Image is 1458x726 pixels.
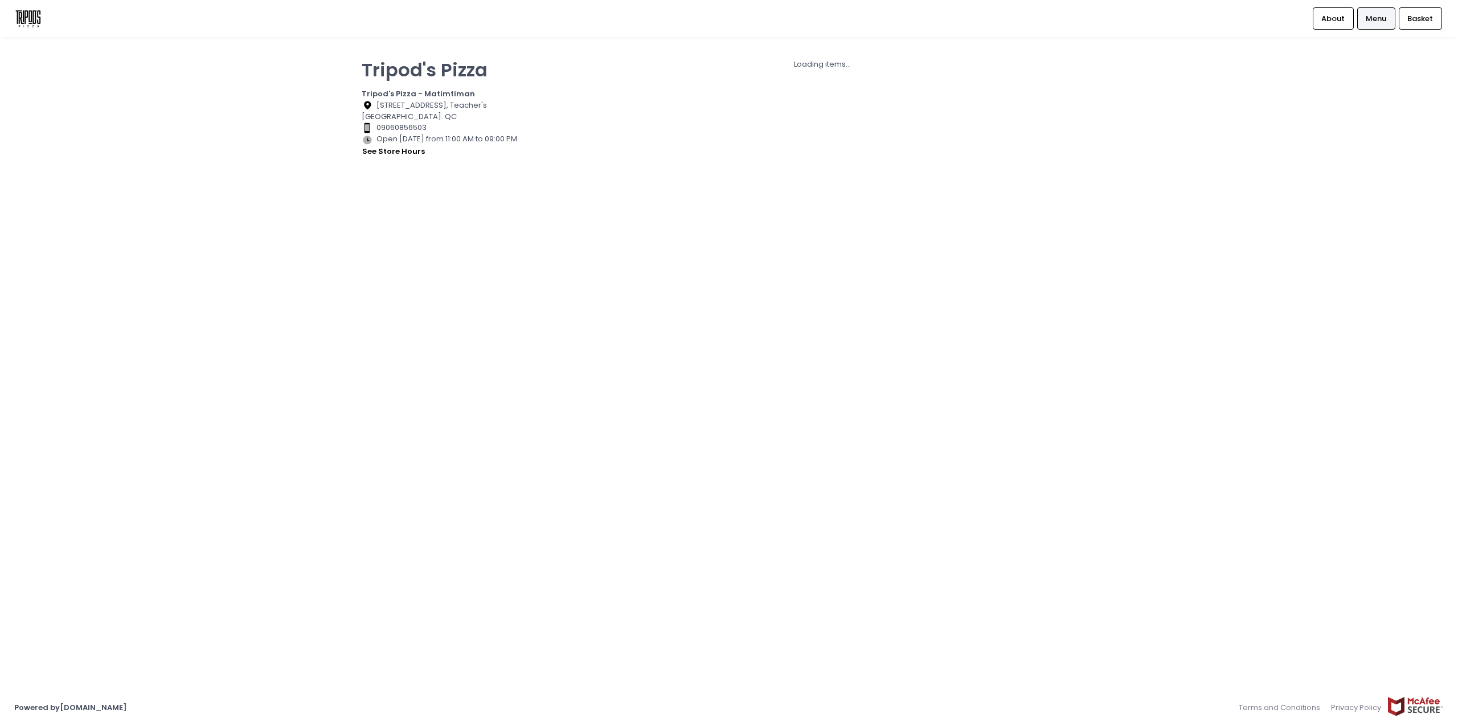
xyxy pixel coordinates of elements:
img: mcafee-secure [1387,696,1444,716]
span: About [1321,13,1345,25]
a: Privacy Policy [1326,696,1387,719]
span: Menu [1366,13,1386,25]
a: Terms and Conditions [1239,696,1326,719]
img: logo [14,9,42,28]
div: [STREET_ADDRESS], Teacher's [GEOGRAPHIC_DATA]. QC [362,100,535,123]
a: Powered by[DOMAIN_NAME] [14,702,127,713]
span: Basket [1407,13,1433,25]
div: 09060856503 [362,122,535,133]
button: see store hours [362,145,425,158]
p: Tripod's Pizza [362,59,535,81]
div: Open [DATE] from 11:00 AM to 09:00 PM [362,133,535,157]
a: About [1313,7,1354,29]
div: Loading items... [549,59,1096,70]
a: Menu [1357,7,1395,29]
b: Tripod's Pizza - Matimtiman [362,88,475,99]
